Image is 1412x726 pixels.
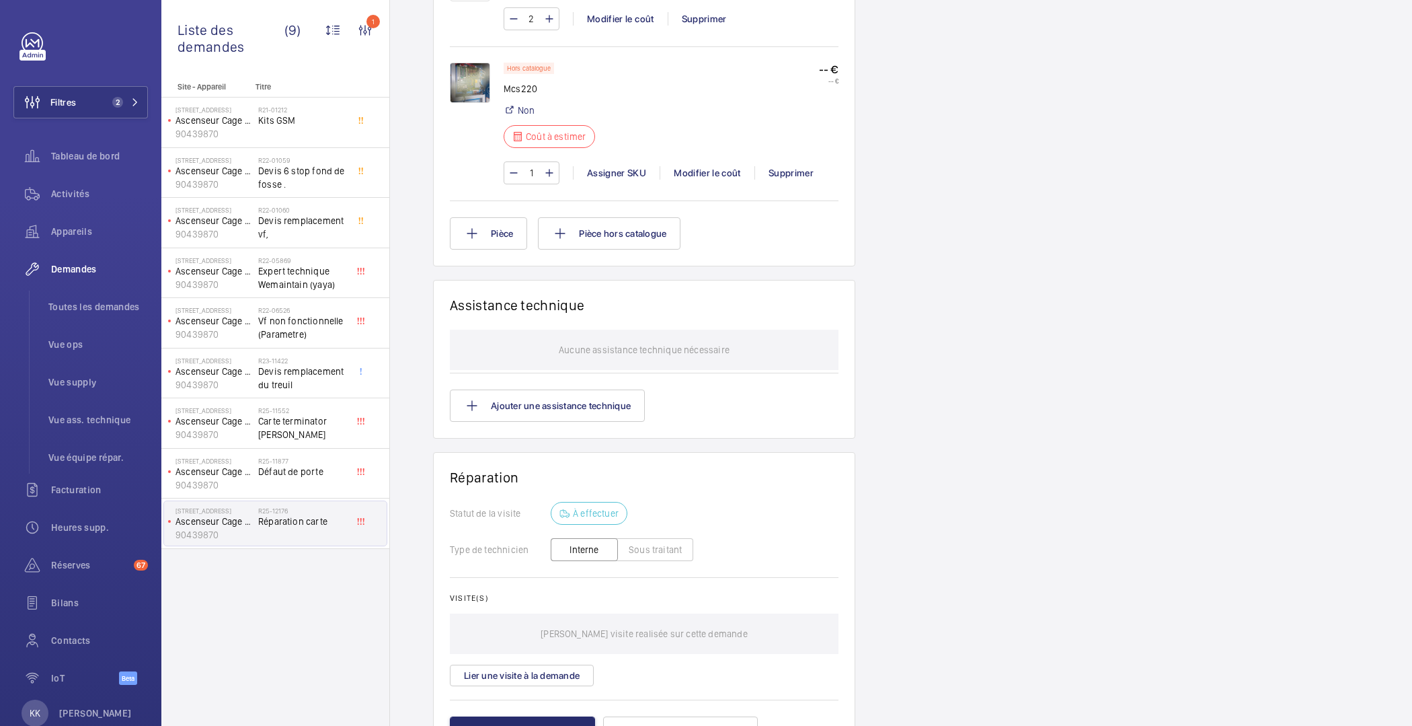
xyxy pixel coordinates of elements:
p: Ascenseur Cage C Principal [175,214,253,227]
span: Vf non fonctionnelle (Parametre) [258,314,347,341]
p: 90439870 [175,428,253,441]
p: 90439870 [175,378,253,392]
span: Réparation carte [258,515,347,528]
button: Lier une visite à la demande [450,665,594,686]
p: Ascenseur Cage C Principal [175,264,253,278]
div: Modifier le coût [573,12,668,26]
p: 90439870 [175,478,253,492]
p: 90439870 [175,227,253,241]
p: 90439870 [175,127,253,141]
span: Kits GSM [258,114,347,127]
p: Titre [256,82,344,92]
div: Assigner SKU [573,166,660,180]
p: [STREET_ADDRESS] [175,457,253,465]
button: Ajouter une assistance technique [450,390,645,422]
span: Défaut de porte [258,465,347,478]
p: Ascenseur Cage C Principal [175,465,253,478]
h2: R25-11877 [258,457,347,465]
p: 90439870 [175,178,253,191]
span: Appareils [51,225,148,238]
p: -- € [819,77,838,85]
h2: R21-01212 [258,106,347,114]
div: Supprimer [668,12,740,26]
img: 1757711310177-001c384e-079b-409b-8afb-5615f9b64fc2 [450,63,490,103]
span: Beta [119,671,137,685]
p: 90439870 [175,328,253,341]
span: Carte terminator [PERSON_NAME] [258,414,347,441]
span: Demandes [51,262,148,276]
button: Pièce [450,217,527,250]
button: Pièce hors catalogue [538,217,680,250]
span: Contacts [51,634,148,647]
span: IoT [51,671,119,685]
p: [STREET_ADDRESS] [175,306,253,314]
p: Hors catalogue [507,66,551,71]
h2: R22-01060 [258,206,347,214]
p: À effectuer [573,507,619,520]
span: Vue ass. technique [48,413,148,427]
span: Devis remplacement du treuil [258,365,347,392]
p: [STREET_ADDRESS] [175,507,253,515]
p: Ascenseur Cage C Principal [175,314,253,328]
p: [PERSON_NAME] [59,706,132,720]
span: Toutes les demandes [48,300,148,314]
span: Vue ops [48,338,148,351]
span: Devis remplacement vf, [258,214,347,241]
div: Modifier le coût [660,166,754,180]
p: 90439870 [175,278,253,291]
p: Coût à estimer [526,130,586,143]
a: Non [518,104,535,117]
h2: R25-12176 [258,507,347,515]
h2: R23-11422 [258,357,347,365]
p: Mcs220 [504,82,603,96]
button: Filtres2 [13,86,148,118]
span: Heures supp. [51,521,148,534]
span: Devis 6 stop fond de fosse . [258,164,347,191]
p: [STREET_ADDRESS] [175,256,253,264]
h1: Réparation [450,469,838,486]
p: Ascenseur Cage C Principal [175,365,253,378]
p: 90439870 [175,528,253,542]
p: Aucune assistance technique nécessaire [559,330,730,370]
span: Liste des demandes [178,22,284,55]
span: Activités [51,187,148,201]
p: [STREET_ADDRESS] [175,156,253,164]
div: Supprimer [754,166,827,180]
span: Vue supply [48,375,148,389]
p: Site - Appareil [161,82,250,92]
span: Expert technique Wemaintain (yaya) [258,264,347,291]
p: [PERSON_NAME] visite realisée sur cette demande [541,614,748,654]
p: Ascenseur Cage C Principal [175,515,253,528]
span: Tableau de bord [51,149,148,163]
h2: R22-05869 [258,256,347,264]
p: KK [30,706,40,720]
p: Ascenseur Cage C Principal [175,164,253,178]
h2: R25-11552 [258,406,347,414]
span: 2 [112,97,123,108]
span: Vue équipe répar. [48,451,148,464]
h1: Assistance technique [450,297,584,314]
p: [STREET_ADDRESS] [175,406,253,414]
span: 67 [134,560,148,571]
button: Interne [551,538,618,561]
p: [STREET_ADDRESS] [175,357,253,365]
span: Réserves [51,558,128,572]
span: Facturation [51,483,148,497]
p: [STREET_ADDRESS] [175,206,253,214]
p: Ascenseur Cage C Principal [175,414,253,428]
span: Filtres [50,96,76,109]
h2: R22-01059 [258,156,347,164]
h2: Visite(s) [450,593,838,603]
span: Bilans [51,596,148,610]
p: Ascenseur Cage C Principal [175,114,253,127]
button: Sous traitant [617,538,693,561]
h2: R22-06526 [258,306,347,314]
p: -- € [819,63,838,77]
p: [STREET_ADDRESS] [175,106,253,114]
